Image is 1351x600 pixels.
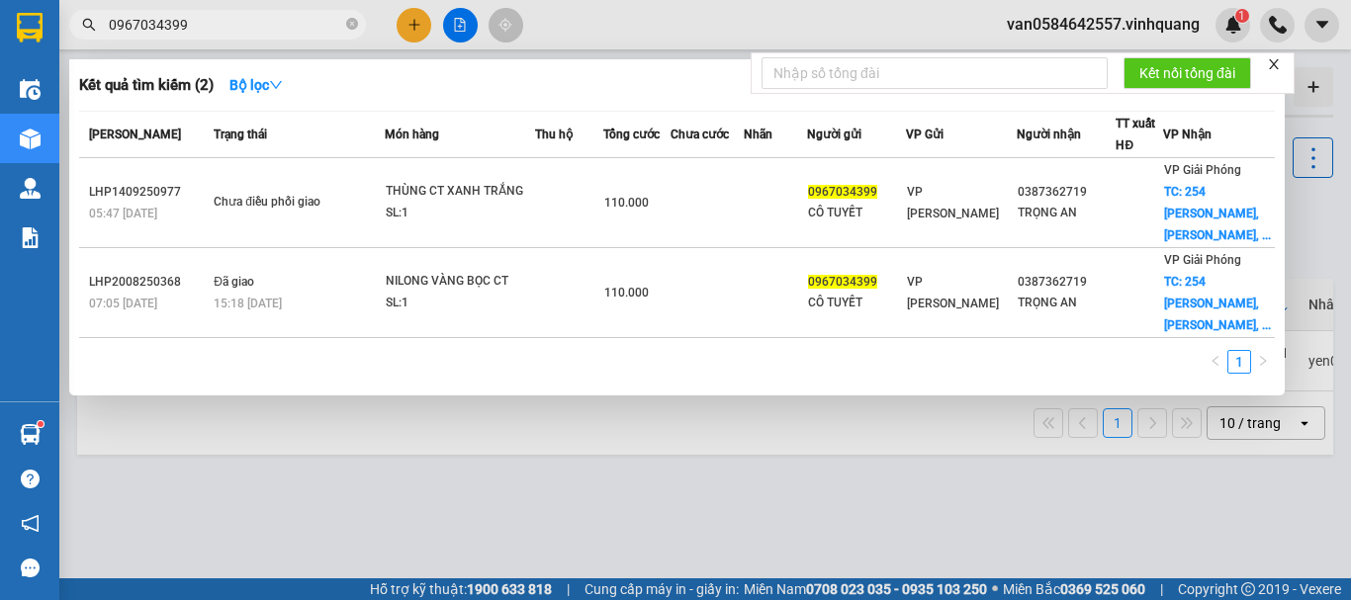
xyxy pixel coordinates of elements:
[906,128,944,141] span: VP Gửi
[1164,185,1271,242] span: TC: 254 [PERSON_NAME], [PERSON_NAME], ...
[1139,62,1235,84] span: Kết nối tổng đài
[79,75,214,96] h3: Kết quả tìm kiếm ( 2 )
[89,128,181,141] span: [PERSON_NAME]
[604,196,649,210] span: 110.000
[1116,117,1155,152] span: TT xuất HĐ
[214,275,254,289] span: Đã giao
[386,293,534,314] div: SL: 1
[20,227,41,248] img: solution-icon
[535,128,573,141] span: Thu hộ
[1018,182,1115,203] div: 0387362719
[229,77,283,93] strong: Bộ lọc
[1204,350,1227,374] li: Previous Page
[1124,57,1251,89] button: Kết nối tổng đài
[89,272,208,293] div: LHP2008250368
[82,18,96,32] span: search
[907,185,999,220] span: VP [PERSON_NAME]
[1251,350,1275,374] li: Next Page
[214,297,282,310] span: 15:18 [DATE]
[744,128,772,141] span: Nhãn
[1163,128,1212,141] span: VP Nhận
[1018,272,1115,293] div: 0387362719
[1164,275,1271,332] span: TC: 254 [PERSON_NAME], [PERSON_NAME], ...
[1017,128,1081,141] span: Người nhận
[1267,57,1281,71] span: close
[808,293,905,313] div: CÔ TUYẾT
[214,128,267,141] span: Trạng thái
[20,79,41,100] img: warehouse-icon
[269,78,283,92] span: down
[808,185,877,199] span: 0967034399
[907,275,999,310] span: VP [PERSON_NAME]
[21,514,40,533] span: notification
[1164,163,1241,177] span: VP Giải Phóng
[214,192,362,214] div: Chưa điều phối giao
[17,13,43,43] img: logo-vxr
[89,207,157,220] span: 05:47 [DATE]
[807,128,861,141] span: Người gửi
[214,69,299,101] button: Bộ lọcdown
[1204,350,1227,374] button: left
[21,470,40,488] span: question-circle
[1210,355,1221,367] span: left
[762,57,1108,89] input: Nhập số tổng đài
[21,558,40,577] span: message
[808,203,905,223] div: CÔ TUYẾT
[1251,350,1275,374] button: right
[20,178,41,199] img: warehouse-icon
[1018,203,1115,223] div: TRỌNG AN
[603,128,660,141] span: Tổng cước
[385,128,439,141] span: Món hàng
[386,203,534,224] div: SL: 1
[671,128,729,141] span: Chưa cước
[386,271,534,293] div: NILONG VÀNG BỌC CT
[604,286,649,300] span: 110.000
[89,297,157,310] span: 07:05 [DATE]
[109,14,342,36] input: Tìm tên, số ĐT hoặc mã đơn
[38,421,44,427] sup: 1
[346,18,358,30] span: close-circle
[20,129,41,149] img: warehouse-icon
[1018,293,1115,313] div: TRỌNG AN
[386,181,534,203] div: THÙNG CT XANH TRẮNG
[346,16,358,35] span: close-circle
[808,275,877,289] span: 0967034399
[1257,355,1269,367] span: right
[1227,350,1251,374] li: 1
[20,424,41,445] img: warehouse-icon
[89,182,208,203] div: LHP1409250977
[1228,351,1250,373] a: 1
[1164,253,1241,267] span: VP Giải Phóng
